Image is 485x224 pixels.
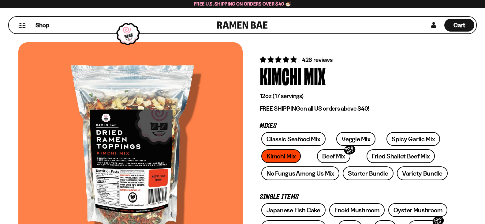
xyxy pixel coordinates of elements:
[304,64,326,87] div: Mix
[260,123,450,129] p: Mixes
[367,149,435,163] a: Fried Shallot Beef Mix
[261,132,325,146] a: Classic Seafood Mix
[317,149,350,163] a: Beef MixSOLD OUT
[194,1,291,7] span: Free U.S. Shipping on Orders over $40 🍜
[397,166,448,180] a: Variety Bundle
[35,21,49,29] span: Shop
[329,203,385,217] a: Enoki Mushroom
[261,166,339,180] a: No Fungus Among Us Mix
[343,166,394,180] a: Starter Bundle
[386,132,440,146] a: Spicy Garlic Mix
[336,132,375,146] a: Veggie Mix
[260,105,450,112] p: on all US orders above $40!
[343,144,356,156] div: SOLD OUT
[302,56,333,63] span: 426 reviews
[260,64,301,87] div: Kimchi
[260,92,450,100] p: 12oz (17 servings)
[444,17,474,33] a: Cart
[35,19,49,32] a: Shop
[261,203,326,217] a: Japanese Fish Cake
[388,203,448,217] a: Oyster Mushroom
[453,21,465,29] span: Cart
[260,56,298,63] span: 4.76 stars
[260,194,450,200] p: Single Items
[260,105,300,112] strong: FREE SHIPPING
[18,23,26,28] button: Mobile Menu Trigger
